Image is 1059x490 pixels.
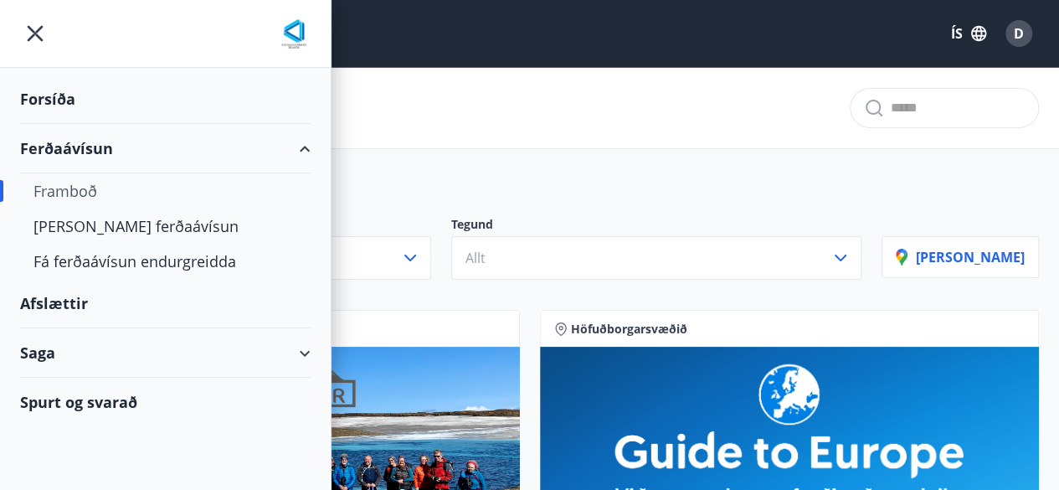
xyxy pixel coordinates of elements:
p: [PERSON_NAME] [896,248,1025,266]
div: Fá ferðaávísun endurgreidda [33,244,297,279]
button: ÍS [942,18,995,49]
span: D [1014,24,1024,43]
img: union_logo [277,18,311,52]
div: Ferðaávísun [20,124,311,173]
button: menu [20,18,50,49]
div: [PERSON_NAME] ferðaávísun [33,209,297,244]
div: Forsíða [20,75,311,124]
button: [PERSON_NAME] [882,236,1039,278]
p: Tegund [451,216,862,236]
span: Höfuðborgarsvæðið [571,321,687,338]
button: D [999,13,1039,54]
button: Allt [451,236,862,280]
div: Saga [20,328,311,378]
div: Spurt og svarað [20,378,311,426]
span: Allt [465,249,486,267]
div: Afslættir [20,279,311,328]
div: Framboð [33,173,297,209]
